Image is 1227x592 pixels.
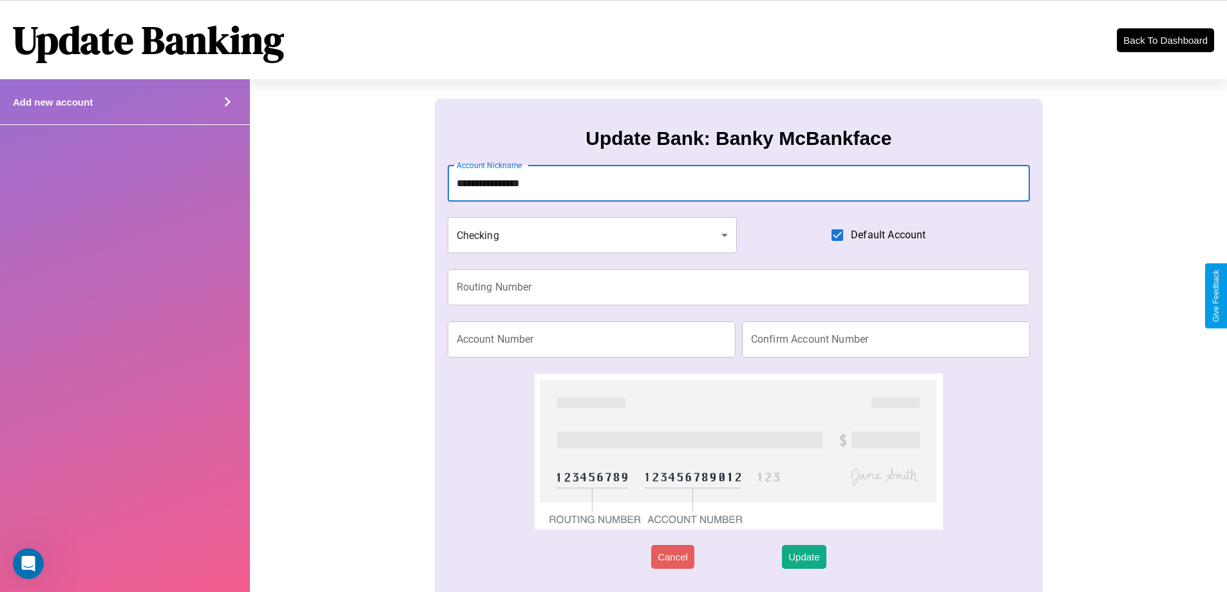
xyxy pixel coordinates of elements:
iframe: Intercom live chat [13,548,44,579]
div: Give Feedback [1212,270,1221,322]
h4: Add new account [13,97,93,108]
span: Default Account [851,227,926,243]
button: Back To Dashboard [1117,28,1214,52]
div: Checking [448,217,737,253]
h1: Update Banking [13,14,284,66]
label: Account Nickname [457,160,522,171]
button: Update [782,545,826,569]
button: Cancel [651,545,694,569]
img: check [535,374,942,530]
h3: Update Bank: Banky McBankface [585,128,891,149]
